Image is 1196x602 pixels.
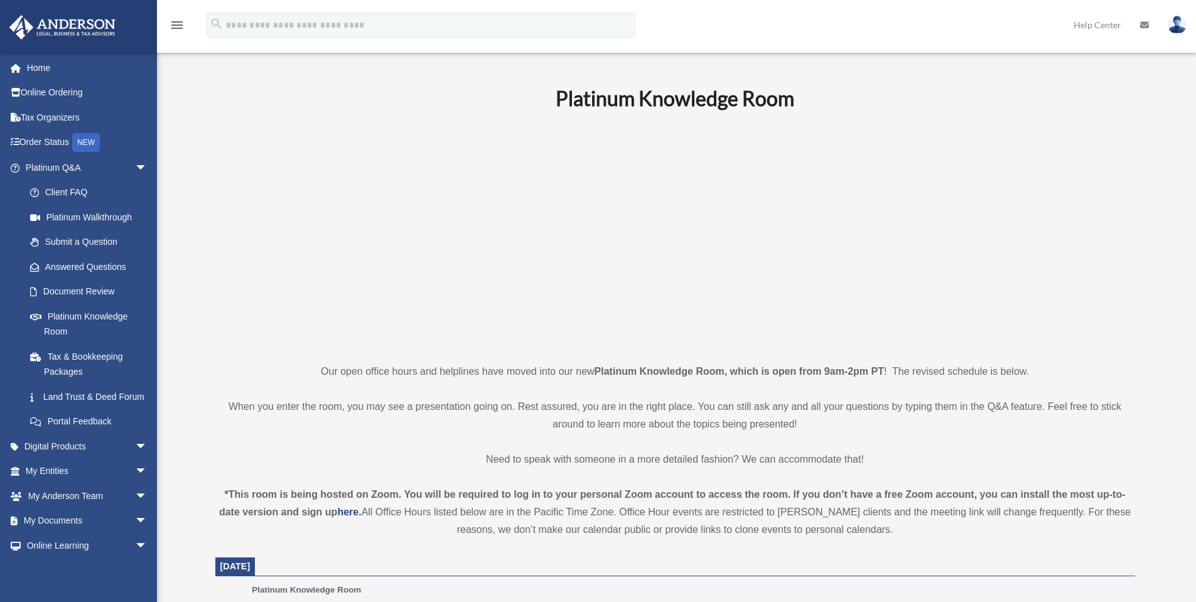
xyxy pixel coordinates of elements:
strong: . [358,507,361,517]
a: menu [170,22,185,33]
span: arrow_drop_down [135,558,160,584]
a: Online Learningarrow_drop_down [9,533,166,558]
span: arrow_drop_down [135,533,160,559]
img: Anderson Advisors Platinum Portal [6,15,119,40]
p: Our open office hours and helplines have moved into our new ! The revised schedule is below. [215,363,1135,380]
p: When you enter the room, you may see a presentation going on. Rest assured, you are in the right ... [215,398,1135,433]
a: Platinum Walkthrough [18,205,166,230]
a: My Entitiesarrow_drop_down [9,459,166,484]
a: Land Trust & Deed Forum [18,384,166,409]
iframe: 231110_Toby_KnowledgeRoom [487,127,863,340]
a: My Anderson Teamarrow_drop_down [9,483,166,508]
i: menu [170,18,185,33]
div: All Office Hours listed below are in the Pacific Time Zone. Office Hour events are restricted to ... [215,486,1135,539]
a: Answered Questions [18,254,166,279]
a: Online Ordering [9,80,166,105]
a: Digital Productsarrow_drop_down [9,434,166,459]
span: [DATE] [220,561,251,571]
span: arrow_drop_down [135,459,160,485]
a: here [337,507,358,517]
a: Platinum Knowledge Room [18,304,160,344]
a: Order StatusNEW [9,130,166,156]
a: Submit a Question [18,230,166,255]
a: Client FAQ [18,180,166,205]
div: NEW [72,133,100,152]
a: Tax & Bookkeeping Packages [18,344,166,384]
a: Platinum Q&Aarrow_drop_down [9,155,166,180]
a: Tax Organizers [9,105,166,130]
i: search [210,17,224,31]
span: arrow_drop_down [135,483,160,509]
img: User Pic [1168,16,1187,34]
span: arrow_drop_down [135,508,160,534]
span: arrow_drop_down [135,155,160,181]
a: Billingarrow_drop_down [9,558,166,583]
span: Platinum Knowledge Room [252,585,361,594]
strong: Platinum Knowledge Room, which is open from 9am-2pm PT [595,366,884,377]
span: arrow_drop_down [135,434,160,460]
a: Document Review [18,279,166,304]
b: Platinum Knowledge Room [556,86,794,110]
strong: *This room is being hosted on Zoom. You will be required to log in to your personal Zoom account ... [219,489,1126,517]
a: Portal Feedback [18,409,166,434]
a: Home [9,55,166,80]
p: Need to speak with someone in a more detailed fashion? We can accommodate that! [215,451,1135,468]
a: My Documentsarrow_drop_down [9,508,166,534]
